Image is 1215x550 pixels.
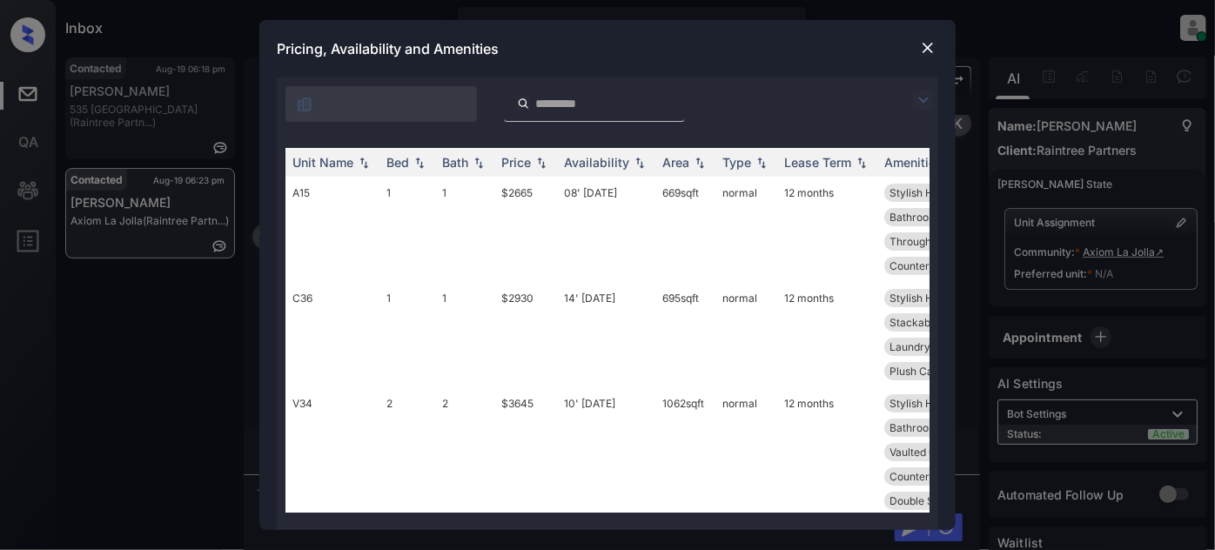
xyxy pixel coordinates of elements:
td: 12 months [777,282,877,387]
span: Throughout Plan... [889,235,979,248]
img: sorting [691,157,708,169]
td: 12 months [777,387,877,517]
div: Price [501,155,531,170]
img: icon-zuma [296,96,313,113]
td: 1 [379,177,435,282]
div: Availability [564,155,629,170]
td: 14' [DATE] [557,282,655,387]
td: 669 sqft [655,177,715,282]
img: icon-zuma [517,96,530,111]
img: sorting [753,157,770,169]
td: C36 [285,282,379,387]
td: A15 [285,177,379,282]
span: Double Sinks in... [889,494,973,507]
span: Laundry Room [889,340,962,353]
span: Countertops - Q... [889,259,976,272]
div: Type [722,155,751,170]
span: Stackable Washe... [889,316,983,329]
td: 10' [DATE] [557,387,655,517]
td: 2 [435,387,494,517]
span: Plush Carpeting... [889,365,976,378]
td: 08' [DATE] [557,177,655,282]
td: V34 [285,387,379,517]
td: 12 months [777,177,877,282]
img: sorting [631,157,648,169]
td: 695 sqft [655,282,715,387]
span: Bathroom Cabine... [889,421,983,434]
img: sorting [533,157,550,169]
div: Unit Name [292,155,353,170]
div: Pricing, Availability and Amenities [259,20,956,77]
img: sorting [411,157,428,169]
span: Countertops - Q... [889,470,976,483]
div: Amenities [884,155,943,170]
td: 1 [379,282,435,387]
span: Vaulted Ceiling... [889,446,970,459]
td: normal [715,282,777,387]
div: Bath [442,155,468,170]
img: sorting [470,157,487,169]
td: normal [715,177,777,282]
span: Stylish Hardwar... [889,397,976,410]
td: 1 [435,177,494,282]
div: Bed [386,155,409,170]
img: icon-zuma [913,90,934,111]
td: $2665 [494,177,557,282]
td: 1062 sqft [655,387,715,517]
img: sorting [853,157,870,169]
img: sorting [355,157,373,169]
div: Lease Term [784,155,851,170]
span: Stylish Hardwar... [889,186,976,199]
span: Stylish Hardwar... [889,292,976,305]
td: 1 [435,282,494,387]
td: $3645 [494,387,557,517]
td: $2930 [494,282,557,387]
td: 2 [379,387,435,517]
span: Bathroom Cabine... [889,211,983,224]
div: Area [662,155,689,170]
td: normal [715,387,777,517]
img: close [919,39,936,57]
